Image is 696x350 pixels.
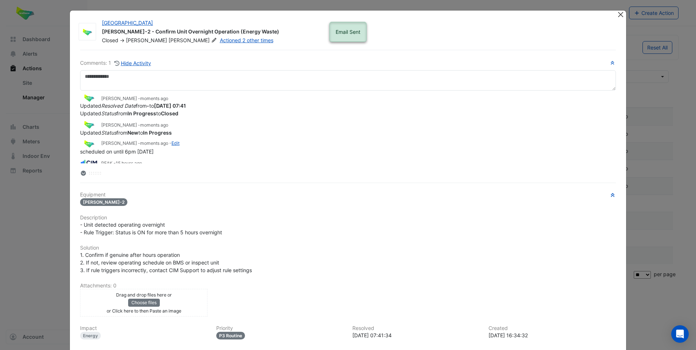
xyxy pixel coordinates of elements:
div: [DATE] 16:34:32 [489,331,616,339]
div: [PERSON_NAME]-2 - Confirm Unit Overnight Operation (Energy Waste) [102,28,609,37]
img: Lendlease Retail [80,94,98,102]
span: [PERSON_NAME] [169,37,218,44]
button: Choose files [128,299,160,307]
span: Updated from to [80,130,172,136]
img: Lendlease Retail [80,120,98,128]
img: CIM [80,159,98,167]
a: Edit [171,140,179,146]
div: Energy [80,332,101,339]
span: scheduled on until 6pm [DATE] [80,148,154,155]
span: 2025-08-25 07:41:34 [140,96,168,101]
img: Lendlease Retail [79,28,96,36]
em: Status [101,130,116,136]
small: PEAK - [101,160,142,167]
button: Hide Activity [114,59,151,67]
strong: New [127,130,138,136]
h6: Solution [80,245,616,251]
em: Resolved Date [101,103,136,109]
h6: Priority [216,325,344,331]
small: [PERSON_NAME] - - [101,140,179,147]
h6: Equipment [80,192,616,198]
fa-layers: More [80,171,87,176]
span: -> [120,37,124,43]
span: Updated from to [80,110,178,116]
h6: Created [489,325,616,331]
h6: Description [80,215,616,221]
small: or Click here to then Paste an image [107,308,181,314]
span: 2025-08-24 16:34:32 [116,160,142,166]
div: Comments: 1 [80,59,151,67]
small: [PERSON_NAME] - [101,122,168,128]
span: - Unit detected operating overnight - Rule Trigger: Status is ON for more than 5 hours overnight [80,222,222,235]
strong: In Progress [127,110,156,116]
button: Close [617,11,625,18]
ngb-alert: Email Sent [329,22,367,42]
span: Updated from to [80,103,186,109]
span: 2025-08-25 07:41:30 [140,140,168,146]
span: [PERSON_NAME] [126,37,167,43]
strong: 2025-08-25 07:41:34 [154,103,186,109]
a: Actioned 2 other times [220,37,273,43]
em: Status [101,110,116,116]
span: [PERSON_NAME]-2 [80,198,127,206]
div: P3 Routine [216,332,245,339]
small: [PERSON_NAME] - [101,95,168,102]
span: 1. Confirm if genuine after hours operation 2. If not, review operating schedule on BMS or inspec... [80,252,252,273]
strong: Closed [161,110,178,116]
div: Open Intercom Messenger [671,325,689,343]
strong: In Progress [143,130,172,136]
span: 2025-08-25 07:41:33 [140,122,168,128]
img: Lendlease Retail [80,140,98,148]
h6: Impact [80,325,207,331]
small: Drag and drop files here or [116,292,172,298]
strong: - [147,103,149,109]
div: [DATE] 07:41:34 [352,331,480,339]
h6: Attachments: 0 [80,283,616,289]
h6: Resolved [352,325,480,331]
a: [GEOGRAPHIC_DATA] [102,20,153,26]
span: Closed [102,37,118,43]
